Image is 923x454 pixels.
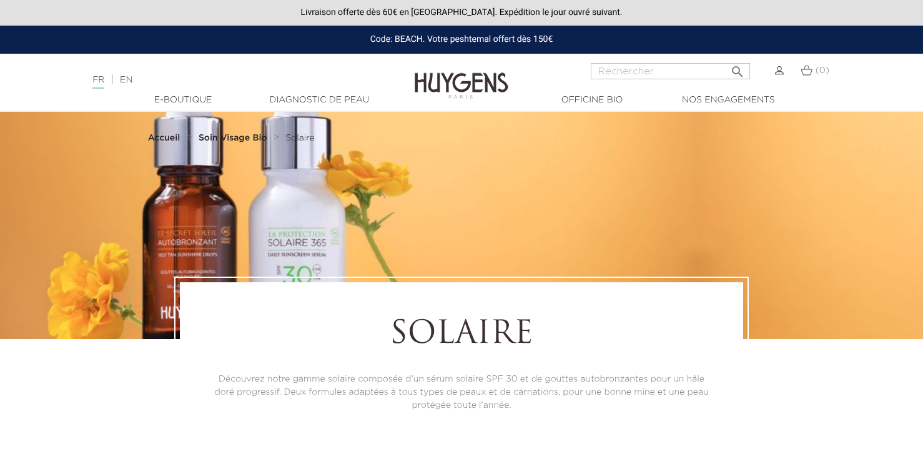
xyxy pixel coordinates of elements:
[148,134,180,142] strong: Accueil
[199,133,270,143] a: Soin Visage Bio
[86,72,375,87] div: |
[816,66,829,75] span: (0)
[121,94,245,107] a: E-Boutique
[730,61,745,76] i: 
[92,76,104,89] a: FR
[591,63,750,79] input: Rechercher
[214,317,709,354] h1: Solaire
[666,94,791,107] a: Nos engagements
[285,134,314,142] span: Solaire
[199,134,267,142] strong: Soin Visage Bio
[120,76,132,84] a: EN
[285,133,314,143] a: Solaire
[415,52,508,101] img: Huygens
[214,373,709,412] p: Découvrez notre gamme solaire composée d'un sérum solaire SPF 30 et de gouttes autobronzantes pou...
[148,133,183,143] a: Accueil
[726,59,749,76] button: 
[257,94,382,107] a: Diagnostic de peau
[530,94,654,107] a: Officine Bio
